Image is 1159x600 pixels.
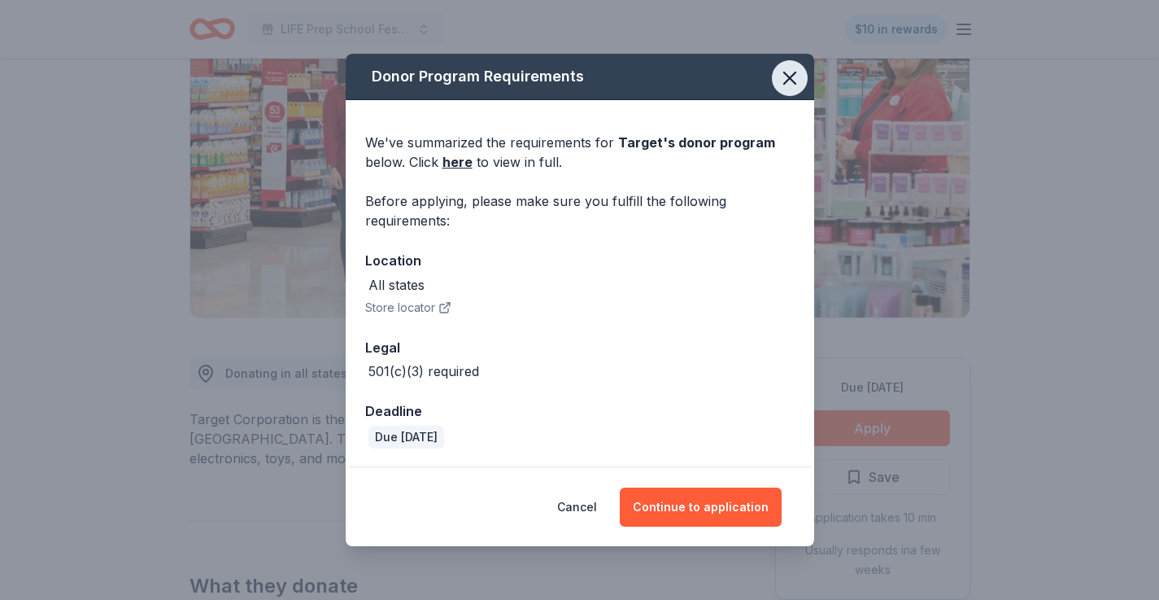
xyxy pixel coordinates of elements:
div: Before applying, please make sure you fulfill the following requirements: [365,191,795,230]
div: Legal [365,337,795,358]
div: We've summarized the requirements for below. Click to view in full. [365,133,795,172]
div: Due [DATE] [368,426,444,449]
span: Target 's donor program [618,134,775,151]
button: Continue to application [620,488,782,527]
div: Location [365,250,795,271]
a: here [442,152,473,172]
div: Deadline [365,401,795,422]
div: All states [368,275,425,295]
button: Cancel [557,488,597,527]
div: 501(c)(3) required [368,361,479,381]
button: Store locator [365,298,451,318]
div: Donor Program Requirements [346,54,814,100]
